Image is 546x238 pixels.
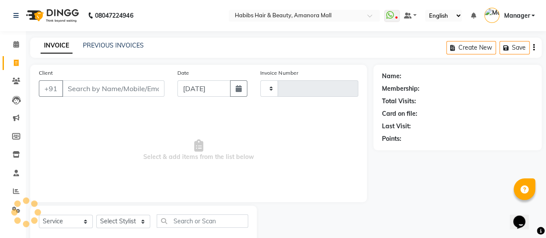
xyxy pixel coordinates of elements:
b: 08047224946 [95,3,133,28]
label: Client [39,69,53,77]
span: Manager [504,11,530,20]
img: Manager [484,8,499,23]
div: Card on file: [382,109,417,118]
div: Total Visits: [382,97,416,106]
div: Name: [382,72,401,81]
div: Points: [382,134,401,143]
button: Save [499,41,530,54]
button: +91 [39,80,63,97]
iframe: chat widget [510,203,537,229]
label: Date [177,69,189,77]
div: Last Visit: [382,122,411,131]
input: Search by Name/Mobile/Email/Code [62,80,164,97]
img: logo [22,3,81,28]
a: PREVIOUS INVOICES [83,41,144,49]
input: Search or Scan [157,214,248,228]
div: Membership: [382,84,420,93]
span: Select & add items from the list below [39,107,358,194]
button: Create New [446,41,496,54]
a: INVOICE [41,38,73,54]
label: Invoice Number [260,69,298,77]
